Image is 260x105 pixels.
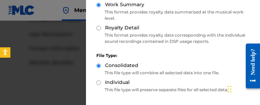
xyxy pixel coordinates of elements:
[96,87,253,93] p: This file type will preserve separate files for all selected data.
[105,79,130,86] label: Individual
[105,24,139,31] label: Royalty Detail
[105,62,138,69] label: Consolidated
[62,6,70,15] img: Top Rightsholder
[96,32,253,45] p: This format provides royalty data corresponding with the individual sound recordings contained in...
[225,72,260,105] iframe: Chat Widget
[96,9,253,21] p: This format provides royalty data summarized at the musical work level.
[8,5,35,15] img: MLC Logo
[74,6,98,14] span: Member
[96,52,253,59] div: File Type:
[96,70,253,76] p: This file type will combine all selected data into one file.
[227,79,232,99] div: Drag
[241,37,260,96] iframe: Resource Center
